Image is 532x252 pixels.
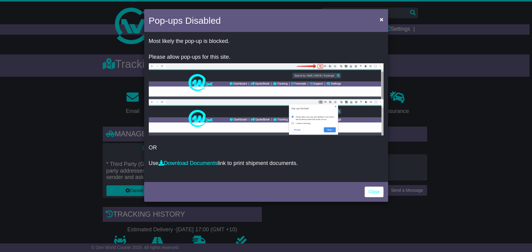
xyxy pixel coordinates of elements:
img: allow-popup-2.png [149,99,384,135]
h4: Pop-ups Disabled [149,14,221,27]
button: Close [377,13,386,26]
div: OR [144,33,388,180]
a: Close [365,187,384,197]
p: Use link to print shipment documents. [149,160,384,167]
a: Download Documents [159,160,218,166]
p: Most likely the pop-up is blocked. [149,38,384,45]
span: × [380,16,383,23]
p: Please allow pop-ups for this site. [149,54,384,61]
img: allow-popup-1.png [149,63,384,99]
